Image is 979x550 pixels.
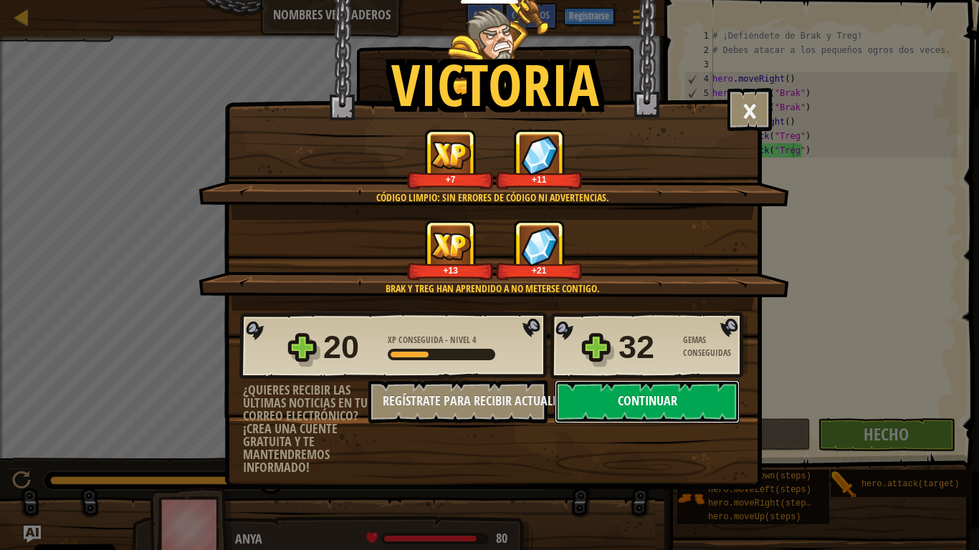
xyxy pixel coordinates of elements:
[391,53,599,116] h1: Victoria
[499,174,580,185] div: +11
[683,334,748,360] div: Gemas Conseguidas
[323,324,379,370] div: 20
[410,265,491,276] div: +13
[619,324,674,370] div: 32
[388,334,445,346] span: XP Conseguida
[499,265,580,276] div: +21
[243,384,368,474] div: ¿Quieres recibir las últimas noticias en tu correo electrónico? ¡Crea una cuente gratuita y te ma...
[267,190,719,205] div: Código limpio: sin errores de código ni advertencias.
[431,141,471,169] img: XP Conseguida
[555,380,740,423] button: Continuar
[448,334,472,346] span: Nivel
[521,226,558,266] img: Gemas Conseguidas
[368,380,548,423] button: Regístrate para recibir actualizaciones.
[727,88,772,131] button: ×
[388,334,477,347] div: -
[267,281,719,296] div: Brak y Treg han aprendido a no meterse contigo.
[472,334,477,346] span: 4
[410,174,491,185] div: +7
[521,135,558,175] img: Gemas Conseguidas
[431,232,471,260] img: XP Conseguida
